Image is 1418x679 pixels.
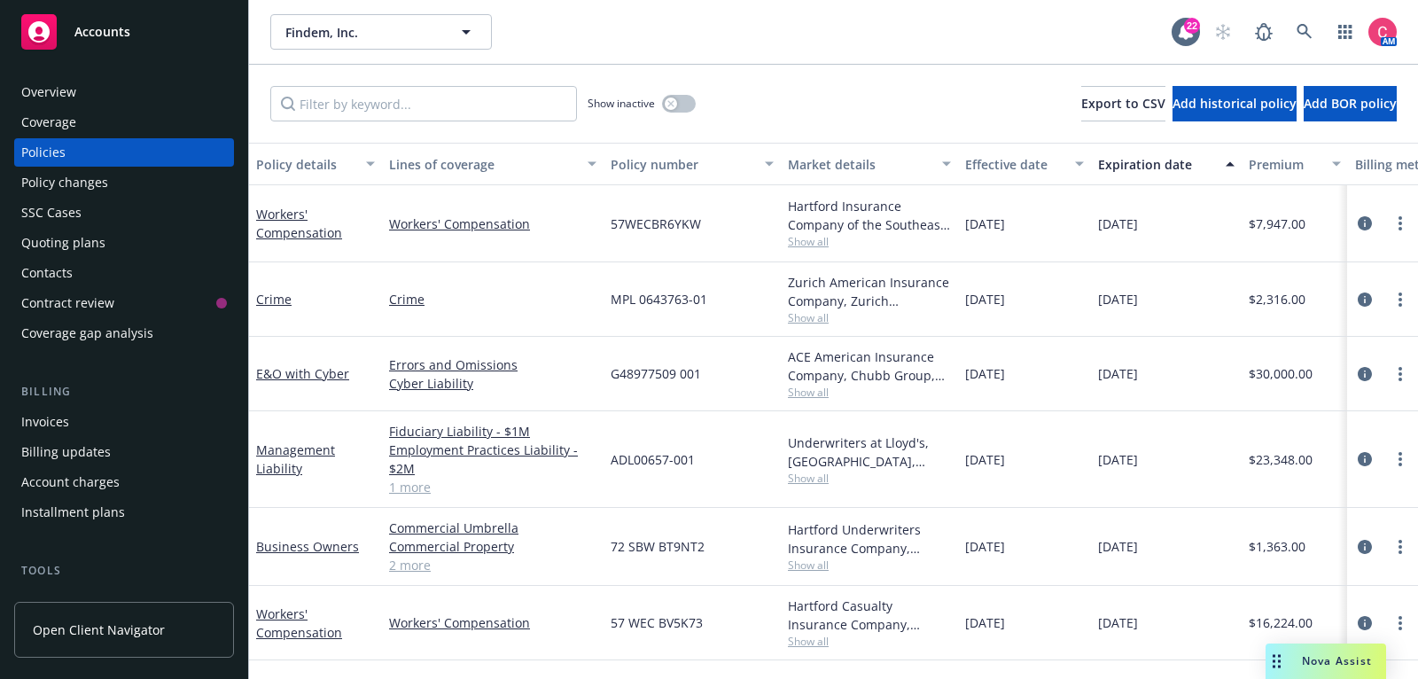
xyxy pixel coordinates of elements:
[788,520,951,558] div: Hartford Underwriters Insurance Company, Hartford Insurance Group
[256,538,359,555] a: Business Owners
[1205,14,1241,50] a: Start snowing
[21,468,120,496] div: Account charges
[1249,613,1313,632] span: $16,224.00
[21,289,114,317] div: Contract review
[1390,363,1411,385] a: more
[1246,14,1282,50] a: Report a Bug
[14,498,234,527] a: Installment plans
[965,364,1005,383] span: [DATE]
[1249,155,1321,174] div: Premium
[1390,289,1411,310] a: more
[788,597,951,634] div: Hartford Casualty Insurance Company, Hartford Insurance Group
[14,138,234,167] a: Policies
[1098,613,1138,632] span: [DATE]
[14,383,234,401] div: Billing
[382,143,604,185] button: Lines of coverage
[14,108,234,137] a: Coverage
[389,441,596,478] a: Employment Practices Liability - $2M
[21,78,76,106] div: Overview
[389,155,577,174] div: Lines of coverage
[389,422,596,441] a: Fiduciary Liability - $1M
[1091,143,1242,185] button: Expiration date
[611,290,707,308] span: MPL 0643763-01
[1354,289,1375,310] a: circleInformation
[604,143,781,185] button: Policy number
[1354,536,1375,558] a: circleInformation
[14,468,234,496] a: Account charges
[21,319,153,347] div: Coverage gap analysis
[611,155,754,174] div: Policy number
[74,25,130,39] span: Accounts
[965,450,1005,469] span: [DATE]
[1098,450,1138,469] span: [DATE]
[1249,450,1313,469] span: $23,348.00
[1368,18,1397,46] img: photo
[389,556,596,574] a: 2 more
[256,206,342,241] a: Workers' Compensation
[1266,644,1288,679] div: Drag to move
[1249,215,1305,233] span: $7,947.00
[389,478,596,496] a: 1 more
[14,562,234,580] div: Tools
[1098,364,1138,383] span: [DATE]
[14,587,234,615] a: Manage files
[285,23,439,42] span: Findem, Inc.
[788,197,951,234] div: Hartford Insurance Company of the Southeast, Hartford Insurance Group
[389,519,596,537] a: Commercial Umbrella
[1098,155,1215,174] div: Expiration date
[21,138,66,167] div: Policies
[611,364,701,383] span: G48977509 001
[788,634,951,649] span: Show all
[788,558,951,573] span: Show all
[1249,290,1305,308] span: $2,316.00
[788,310,951,325] span: Show all
[1184,18,1200,34] div: 22
[21,587,97,615] div: Manage files
[781,143,958,185] button: Market details
[1098,537,1138,556] span: [DATE]
[256,155,355,174] div: Policy details
[14,229,234,257] a: Quoting plans
[611,450,695,469] span: ADL00657-001
[611,613,703,632] span: 57 WEC BV5K73
[788,234,951,249] span: Show all
[611,215,701,233] span: 57WECBR6YKW
[256,365,349,382] a: E&O with Cyber
[14,78,234,106] a: Overview
[14,259,234,287] a: Contacts
[1081,95,1165,112] span: Export to CSV
[588,96,655,111] span: Show inactive
[965,537,1005,556] span: [DATE]
[21,168,108,197] div: Policy changes
[270,86,577,121] input: Filter by keyword...
[611,537,705,556] span: 72 SBW BT9NT2
[958,143,1091,185] button: Effective date
[14,168,234,197] a: Policy changes
[21,408,69,436] div: Invoices
[389,613,596,632] a: Workers' Compensation
[33,620,165,639] span: Open Client Navigator
[389,374,596,393] a: Cyber Liability
[14,408,234,436] a: Invoices
[1081,86,1165,121] button: Export to CSV
[788,385,951,400] span: Show all
[389,215,596,233] a: Workers' Compensation
[1304,95,1397,112] span: Add BOR policy
[1354,363,1375,385] a: circleInformation
[14,7,234,57] a: Accounts
[1249,364,1313,383] span: $30,000.00
[21,199,82,227] div: SSC Cases
[21,438,111,466] div: Billing updates
[389,290,596,308] a: Crime
[249,143,382,185] button: Policy details
[1390,613,1411,634] a: more
[965,290,1005,308] span: [DATE]
[270,14,492,50] button: Findem, Inc.
[1249,537,1305,556] span: $1,363.00
[1173,86,1297,121] button: Add historical policy
[21,108,76,137] div: Coverage
[1328,14,1363,50] a: Switch app
[1266,644,1386,679] button: Nova Assist
[1098,215,1138,233] span: [DATE]
[389,537,596,556] a: Commercial Property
